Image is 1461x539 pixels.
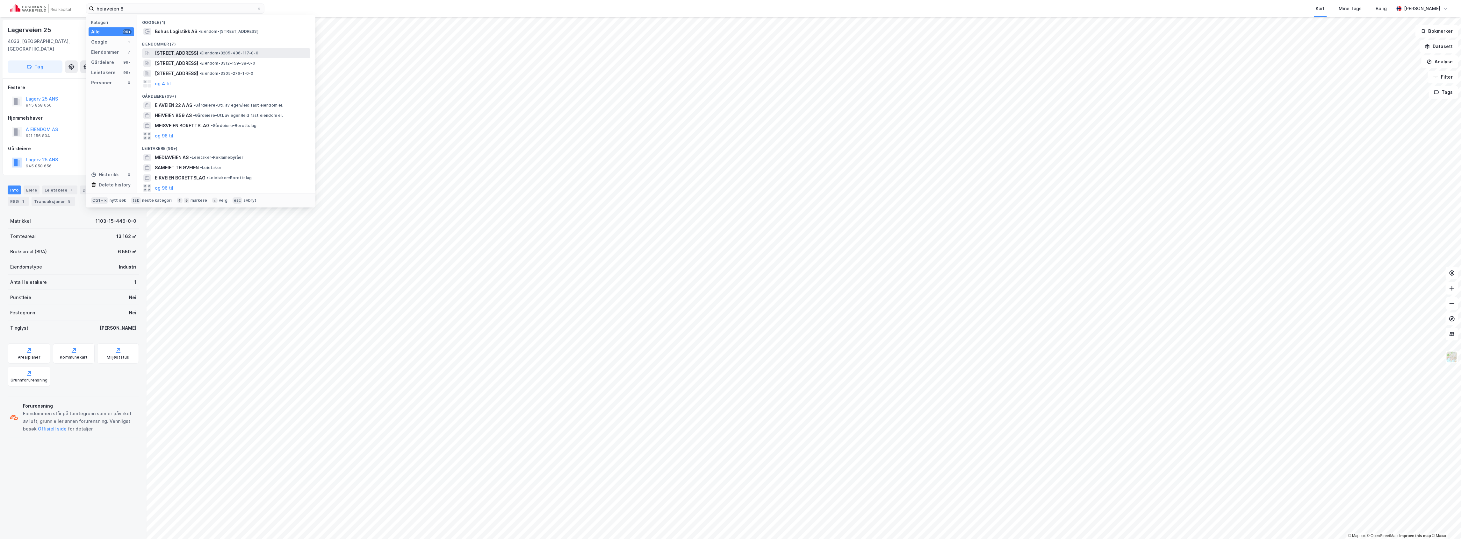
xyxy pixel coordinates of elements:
div: Google (1) [137,15,315,26]
input: Søk på adresse, matrikkel, gårdeiere, leietakere eller personer [94,4,256,13]
span: MEDIAVEIEN AS [155,154,189,161]
div: Festere [8,84,139,91]
div: Lagerveien 25 [8,25,52,35]
button: Tags [1429,86,1458,99]
div: Eiere [24,185,40,194]
div: 4033, [GEOGRAPHIC_DATA], [GEOGRAPHIC_DATA] [8,38,90,53]
div: Google [91,38,107,46]
div: 99+ [123,29,132,34]
div: Bruksareal (BRA) [10,248,47,255]
a: OpenStreetMap [1367,534,1398,538]
div: [PERSON_NAME] [100,324,136,332]
span: SAMEIET TEIGVEIEN [155,164,199,171]
div: Leietakere [91,69,116,76]
div: Tomteareal [10,233,36,240]
span: • [193,103,195,108]
span: EIAVEIEN 22 A AS [155,101,192,109]
span: [STREET_ADDRESS] [155,49,198,57]
div: 5 [66,198,73,205]
div: 1 [68,187,75,193]
div: Hjemmelshaver [8,114,139,122]
div: 1 [20,198,26,205]
div: 13 162 ㎡ [116,233,136,240]
span: EIKVEIEN BORETTSLAG [155,174,205,182]
div: 1103-15-446-0-0 [96,217,136,225]
div: Miljøstatus [107,355,129,360]
div: 1 [134,278,136,286]
button: og 96 til [155,184,173,192]
span: Eiendom • 3205-436-117-0-0 [199,51,258,56]
div: Forurensning [23,402,136,410]
div: [PERSON_NAME] [1404,5,1441,12]
div: Delete history [99,181,131,189]
span: • [193,113,195,118]
div: Industri [119,263,136,271]
div: Alle [91,28,100,36]
div: Personer [91,79,112,87]
span: • [198,29,200,34]
span: Eiendom • [STREET_ADDRESS] [198,29,258,34]
span: • [199,61,201,66]
span: • [200,165,202,170]
div: neste kategori [142,198,172,203]
img: cushman-wakefield-realkapital-logo.202ea83816669bd177139c58696a8fa1.svg [10,4,71,13]
div: Eiendommer [91,48,119,56]
span: • [207,175,209,180]
img: Z [1446,351,1458,363]
span: • [190,155,192,160]
span: [STREET_ADDRESS] [155,70,198,77]
div: 1 [126,39,132,45]
span: Leietaker [200,165,221,170]
div: Ctrl + k [91,197,108,204]
div: Bolig [1376,5,1387,12]
div: Info [8,185,21,194]
span: Leietaker • Reklamebyråer [190,155,243,160]
button: Tag [8,60,62,73]
div: 0 [126,172,132,177]
button: Datasett [1420,40,1458,53]
span: [STREET_ADDRESS] [155,59,198,67]
div: ESG [8,197,29,206]
button: og 96 til [155,132,173,140]
div: Leietakere (99+) [137,141,315,152]
button: Filter [1428,71,1458,83]
div: Matrikkel [10,217,31,225]
a: Mapbox [1348,534,1366,538]
div: Gårdeiere [91,59,114,66]
button: og 4 til [155,80,171,87]
span: • [199,51,201,55]
div: nytt søk [110,198,126,203]
div: Gårdeiere (99+) [137,89,315,100]
div: tab [131,197,141,204]
span: • [211,123,213,128]
div: Eiendommer (7) [137,37,315,48]
button: Bokmerker [1415,25,1458,38]
span: MEISVEIEN BORETTSLAG [155,122,210,129]
div: Antall leietakere [10,278,47,286]
div: Punktleie [10,294,31,301]
div: esc [233,197,242,204]
div: 7 [126,50,132,55]
div: Tinglyst [10,324,28,332]
div: Grunnforurensning [11,378,47,383]
div: markere [191,198,207,203]
div: 945 858 656 [26,103,52,108]
span: Gårdeiere • Utl. av egen/leid fast eiendom el. [193,113,283,118]
div: 921 156 804 [26,133,50,138]
div: Datasett [80,185,112,194]
span: Eiendom • 3312-159-38-0-0 [199,61,255,66]
div: Nei [129,294,136,301]
div: velg [219,198,227,203]
div: Kart [1316,5,1325,12]
div: Eiendommen står på tomtegrunn som er påvirket av luft, grunn eller annen forurensning. Vennligst ... [23,410,136,433]
iframe: Chat Widget [1429,508,1461,539]
div: Kontrollprogram for chat [1429,508,1461,539]
span: Eiendom • 3305-276-1-0-0 [199,71,254,76]
div: Eiendomstype [10,263,42,271]
div: Kategori [91,20,134,25]
div: Kommunekart [60,355,88,360]
div: Mine Tags [1339,5,1362,12]
div: Historikk [91,171,119,178]
div: 99+ [123,60,132,65]
div: avbryt [243,198,256,203]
